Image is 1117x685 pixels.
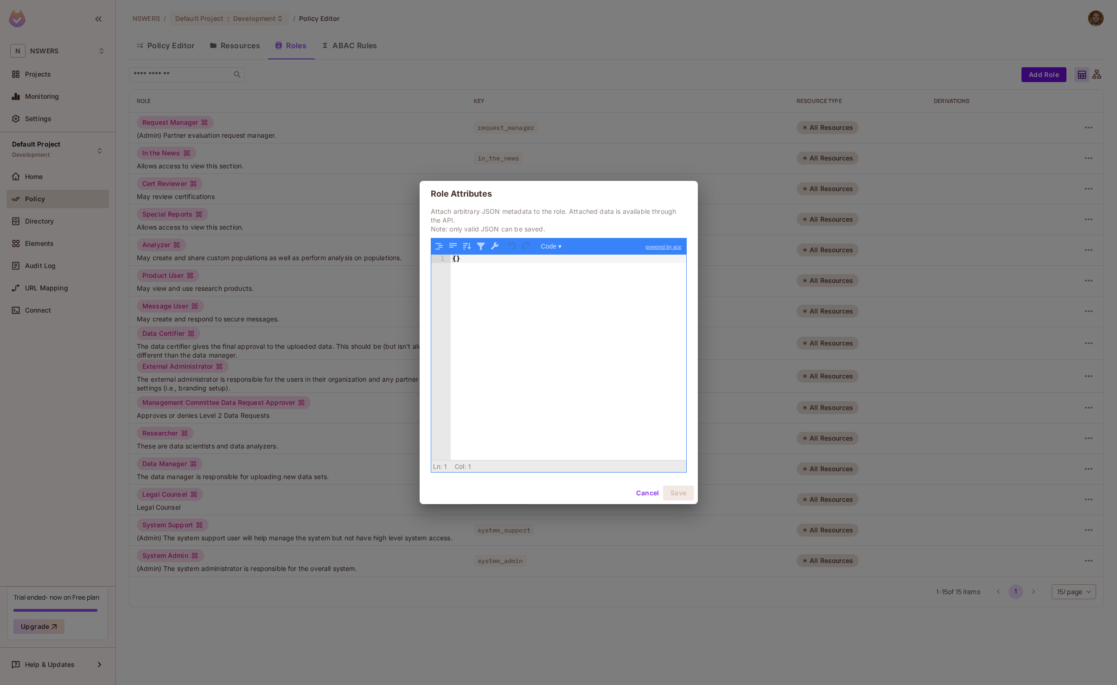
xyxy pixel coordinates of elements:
[538,240,565,252] button: Code ▾
[475,240,487,252] button: Filter, sort, or transform contents
[641,238,686,255] a: powered by ace
[447,240,459,252] button: Compact JSON data, remove all whitespaces (Ctrl+Shift+I)
[455,463,466,470] span: Col:
[433,463,442,470] span: Ln:
[420,181,698,207] h2: Role Attributes
[506,240,518,252] button: Undo last action (Ctrl+Z)
[632,486,663,500] button: Cancel
[433,240,445,252] button: Format JSON data, with proper indentation and line feeds (Ctrl+I)
[663,486,694,500] button: Save
[431,207,687,233] p: Attach arbitrary JSON metadata to the role. Attached data is available through the API. Note: onl...
[461,240,473,252] button: Sort contents
[431,255,451,263] div: 1
[489,240,501,252] button: Repair JSON: fix quotes and escape characters, remove comments and JSONP notation, turn JavaScrip...
[520,240,532,252] button: Redo (Ctrl+Shift+Z)
[468,463,472,470] span: 1
[444,463,447,470] span: 1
